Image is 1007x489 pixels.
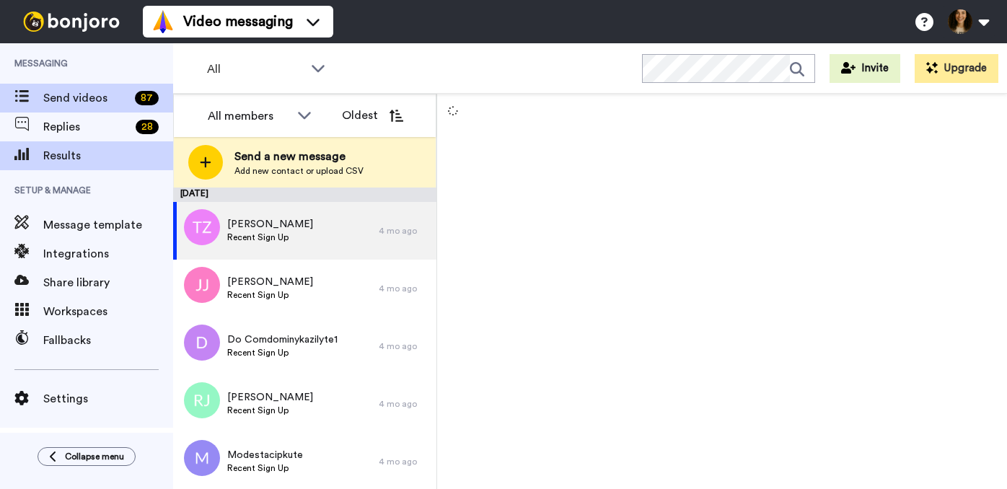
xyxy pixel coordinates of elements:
div: 4 mo ago [379,398,429,410]
img: tz.png [184,209,220,245]
div: 4 mo ago [379,456,429,467]
span: Recent Sign Up [227,405,313,416]
span: Results [43,147,173,164]
span: Do Comdominykazilyte1 [227,332,338,347]
img: rj.png [184,382,220,418]
div: 28 [136,120,159,134]
div: 4 mo ago [379,340,429,352]
span: Modestacipkute [227,448,303,462]
span: Recent Sign Up [227,289,313,301]
span: Fallbacks [43,332,173,349]
span: [PERSON_NAME] [227,217,313,232]
span: Collapse menu [65,451,124,462]
span: Settings [43,390,173,407]
span: Message template [43,216,173,234]
span: Recent Sign Up [227,232,313,243]
div: 4 mo ago [379,283,429,294]
span: Integrations [43,245,173,263]
span: Share library [43,274,173,291]
div: 87 [135,91,159,105]
img: d.png [184,325,220,361]
div: 4 mo ago [379,225,429,237]
span: Recent Sign Up [227,462,303,474]
span: Send videos [43,89,129,107]
button: Collapse menu [38,447,136,466]
button: Invite [830,54,900,83]
button: Oldest [331,101,414,130]
span: [PERSON_NAME] [227,275,313,289]
img: vm-color.svg [151,10,175,33]
span: Send a new message [234,148,364,165]
span: All [207,61,304,78]
img: jj.png [184,267,220,303]
img: bj-logo-header-white.svg [17,12,126,32]
img: m.png [184,440,220,476]
div: All members [208,107,290,125]
span: Replies [43,118,130,136]
span: Add new contact or upload CSV [234,165,364,177]
span: Video messaging [183,12,293,32]
span: Recent Sign Up [227,347,338,358]
span: [PERSON_NAME] [227,390,313,405]
span: Workspaces [43,303,173,320]
button: Upgrade [915,54,998,83]
div: [DATE] [173,188,436,202]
